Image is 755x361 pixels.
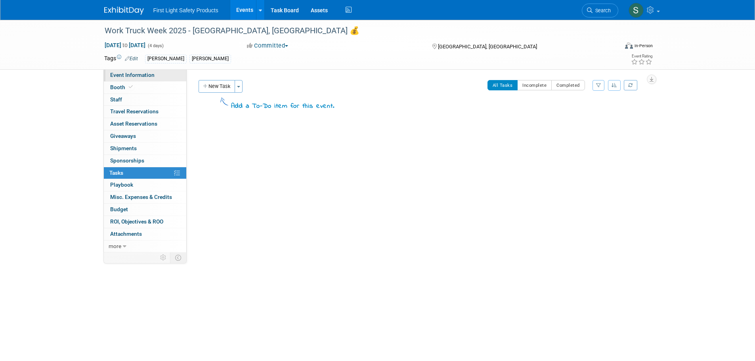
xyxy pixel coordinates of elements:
[104,130,186,142] a: Giveaways
[110,157,144,164] span: Sponsorships
[104,69,186,81] a: Event Information
[104,167,186,179] a: Tasks
[110,84,134,90] span: Booth
[593,8,611,13] span: Search
[104,118,186,130] a: Asset Reservations
[104,204,186,216] a: Budget
[104,155,186,167] a: Sponsorships
[231,102,334,111] div: Add a To-Do item for this event.
[624,80,637,90] a: Refresh
[129,85,133,89] i: Booth reservation complete
[104,241,186,252] a: more
[110,145,137,151] span: Shipments
[104,228,186,240] a: Attachments
[625,42,633,49] img: Format-Inperson.png
[110,72,155,78] span: Event Information
[634,43,653,49] div: In-Person
[104,54,138,63] td: Tags
[244,42,291,50] button: Committed
[170,252,186,263] td: Toggle Event Tabs
[551,80,585,90] button: Completed
[110,231,142,237] span: Attachments
[487,80,518,90] button: All Tasks
[104,94,186,106] a: Staff
[438,44,537,50] span: [GEOGRAPHIC_DATA], [GEOGRAPHIC_DATA]
[157,252,170,263] td: Personalize Event Tab Strip
[145,55,187,63] div: [PERSON_NAME]
[104,106,186,118] a: Travel Reservations
[631,54,652,58] div: Event Rating
[104,143,186,155] a: Shipments
[104,179,186,191] a: Playbook
[109,243,121,249] span: more
[104,191,186,203] a: Misc. Expenses & Credits
[110,206,128,212] span: Budget
[629,3,644,18] img: Steph Willemsen
[110,194,172,200] span: Misc. Expenses & Credits
[104,82,186,94] a: Booth
[153,7,218,13] span: First Light Safety Products
[110,218,163,225] span: ROI, Objectives & ROO
[582,4,618,17] a: Search
[517,80,552,90] button: Incomplete
[110,120,157,127] span: Asset Reservations
[110,108,159,115] span: Travel Reservations
[110,133,136,139] span: Giveaways
[104,216,186,228] a: ROI, Objectives & ROO
[109,170,123,176] span: Tasks
[121,42,129,48] span: to
[199,80,235,93] button: New Task
[189,55,231,63] div: [PERSON_NAME]
[104,7,144,15] img: ExhibitDay
[102,24,606,38] div: Work Truck Week 2025 - [GEOGRAPHIC_DATA], [GEOGRAPHIC_DATA] 💰
[572,41,653,53] div: Event Format
[147,43,164,48] span: (4 days)
[104,42,146,49] span: [DATE] [DATE]
[110,96,122,103] span: Staff
[125,56,138,61] a: Edit
[110,181,133,188] span: Playbook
